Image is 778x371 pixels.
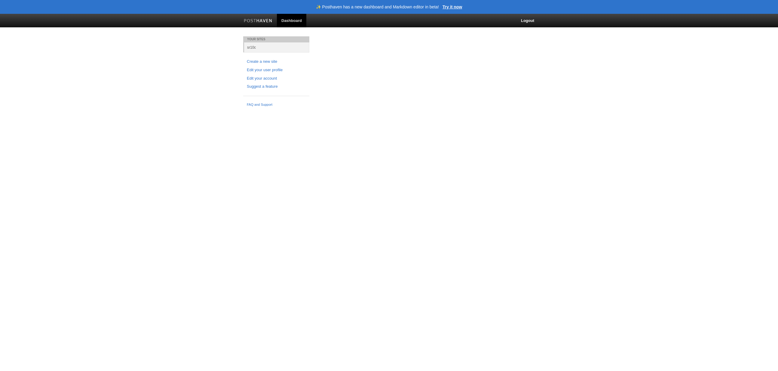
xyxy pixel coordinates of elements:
[247,75,306,82] a: Edit your account
[247,59,306,65] a: Create a new site
[243,36,309,42] li: Your Sites
[247,102,306,108] a: FAQ and Support
[516,14,539,27] a: Logout
[247,84,306,90] a: Suggest a feature
[316,5,439,9] header: ✨ Posthaven has a new dashboard and Markdown editor in beta!
[244,42,309,52] a: sr10c
[247,67,306,73] a: Edit your user profile
[443,5,462,9] a: Try it now
[244,19,272,23] img: Posthaven-bar
[277,14,306,27] a: Dashboard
